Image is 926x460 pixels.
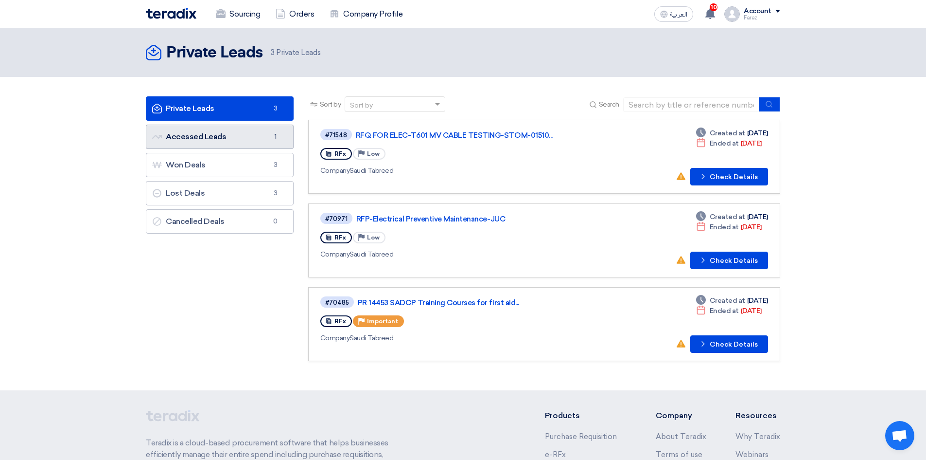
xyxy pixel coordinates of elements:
button: Check Details [690,252,768,269]
button: Check Details [690,335,768,353]
span: Created at [710,212,745,222]
div: [DATE] [696,212,768,222]
div: Saudi Tabreed [320,249,601,259]
span: العربية [670,11,687,18]
h2: Private Leads [166,43,263,63]
li: Products [545,410,627,422]
span: 3 [270,104,281,113]
span: Sort by [320,99,341,110]
div: Open chat [885,421,914,450]
button: العربية [654,6,693,22]
span: Low [367,150,380,157]
span: 3 [270,188,281,198]
a: About Teradix [656,432,706,441]
div: [DATE] [696,138,762,148]
span: Company [320,334,350,342]
span: Company [320,166,350,175]
span: 1 [270,132,281,142]
a: Accessed Leads1 [146,125,294,149]
span: RFx [334,318,346,325]
div: Account [744,7,771,16]
a: Purchase Requisition [545,432,617,441]
span: Ended at [710,306,739,316]
a: Terms of use [656,450,702,459]
span: Created at [710,295,745,306]
a: Why Teradix [735,432,780,441]
div: [DATE] [696,128,768,138]
a: Private Leads3 [146,96,294,121]
img: Teradix logo [146,8,196,19]
img: profile_test.png [724,6,740,22]
div: #71548 [325,132,347,138]
span: 0 [270,217,281,226]
span: Search [599,99,619,110]
span: RFx [334,234,346,241]
li: Resources [735,410,780,422]
div: [DATE] [696,295,768,306]
a: Won Deals3 [146,153,294,177]
a: Company Profile [322,3,410,25]
div: [DATE] [696,306,762,316]
span: Low [367,234,380,241]
a: Webinars [735,450,769,459]
a: Orders [268,3,322,25]
span: Important [367,318,398,325]
input: Search by title or reference number [623,97,759,112]
span: RFx [334,150,346,157]
span: 3 [270,160,281,170]
a: Sourcing [208,3,268,25]
a: RFQ FOR ELEC-T601 MV CABLE TESTING-STOM-01510... [356,131,599,140]
a: PR 14453 SADCP Training Courses for first aid... [358,298,601,307]
a: Cancelled Deals0 [146,209,294,234]
div: Saudi Tabreed [320,166,601,176]
button: Check Details [690,168,768,185]
a: RFP-Electrical Preventive Maintenance-JUC [356,215,599,223]
span: 3 [271,48,275,57]
div: #70485 [325,299,349,306]
span: Ended at [710,222,739,232]
span: Ended at [710,138,739,148]
span: Private Leads [271,47,320,58]
div: Faraz [744,15,780,20]
div: #70971 [325,216,348,222]
div: [DATE] [696,222,762,232]
div: Sort by [350,100,373,110]
div: Saudi Tabreed [320,333,603,343]
span: Company [320,250,350,258]
span: Created at [710,128,745,138]
a: e-RFx [545,450,566,459]
a: Lost Deals3 [146,181,294,205]
li: Company [656,410,706,422]
span: 10 [710,3,717,11]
